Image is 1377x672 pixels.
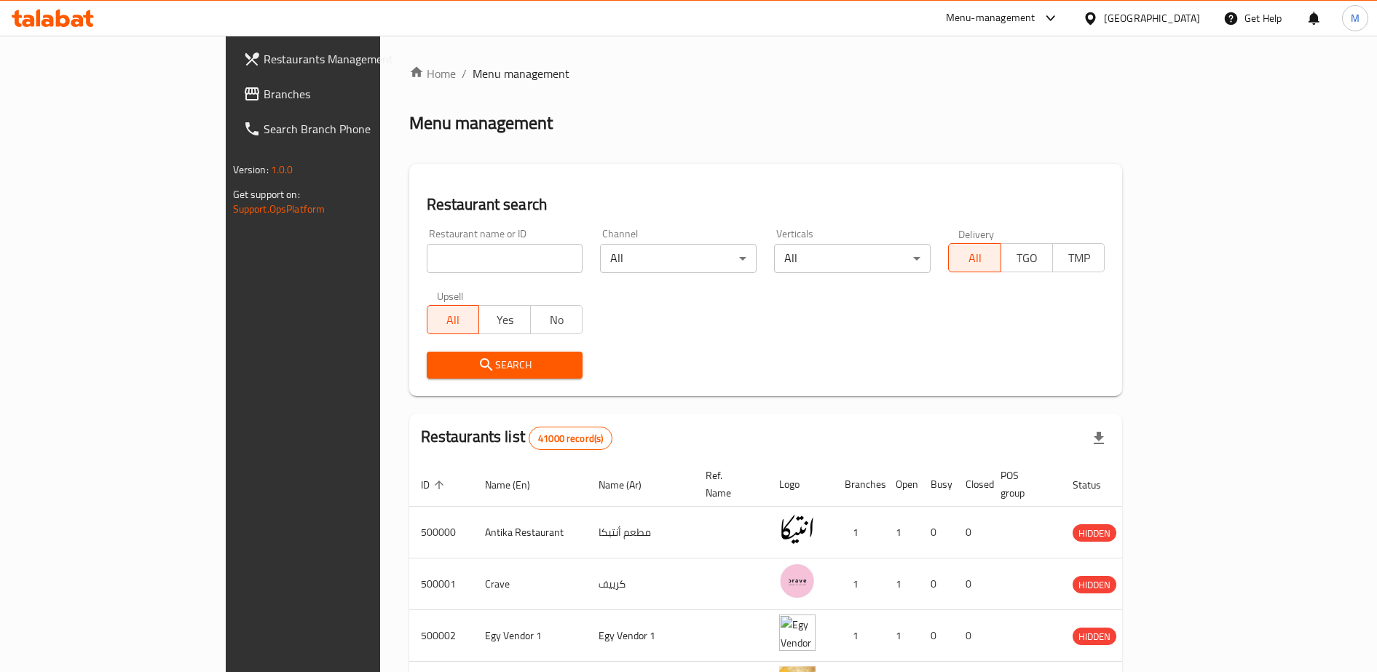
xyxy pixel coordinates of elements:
img: Crave [779,563,816,599]
div: HIDDEN [1073,576,1116,593]
input: Search for restaurant name or ID.. [427,244,583,273]
td: Egy Vendor 1 [473,610,587,662]
th: Logo [768,462,833,507]
div: Menu-management [946,9,1035,27]
td: 0 [954,558,989,610]
span: HIDDEN [1073,577,1116,593]
div: HIDDEN [1073,524,1116,542]
label: Upsell [437,290,464,301]
nav: breadcrumb [409,65,1123,82]
span: All [433,309,473,331]
img: Egy Vendor 1 [779,614,816,651]
a: Restaurants Management [232,41,456,76]
span: Search Branch Phone [264,120,444,138]
td: 1 [833,507,884,558]
td: Egy Vendor 1 [587,610,694,662]
span: TGO [1007,248,1047,269]
span: All [955,248,995,269]
h2: Restaurant search [427,194,1105,216]
button: TMP [1052,243,1105,272]
td: Antika Restaurant [473,507,587,558]
button: Search [427,352,583,379]
th: Branches [833,462,884,507]
span: POS group [1001,467,1043,502]
th: Busy [919,462,954,507]
span: Menu management [473,65,569,82]
span: Get support on: [233,185,300,204]
td: مطعم أنتيكا [587,507,694,558]
li: / [462,65,467,82]
span: Status [1073,476,1120,494]
th: Open [884,462,919,507]
span: Restaurants Management [264,50,444,68]
label: Delivery [958,229,995,239]
button: All [427,305,479,334]
span: Ref. Name [706,467,750,502]
button: All [948,243,1001,272]
span: HIDDEN [1073,525,1116,542]
div: All [600,244,757,273]
td: 1 [884,507,919,558]
td: 1 [884,610,919,662]
div: All [774,244,931,273]
a: Support.OpsPlatform [233,199,325,218]
h2: Restaurants list [421,426,613,450]
button: TGO [1001,243,1053,272]
span: Yes [485,309,525,331]
span: 1.0.0 [271,160,293,179]
span: TMP [1059,248,1099,269]
td: 1 [884,558,919,610]
span: No [537,309,577,331]
span: Branches [264,85,444,103]
span: M [1351,10,1360,26]
td: 0 [919,507,954,558]
td: 0 [919,610,954,662]
span: HIDDEN [1073,628,1116,645]
div: [GEOGRAPHIC_DATA] [1104,10,1200,26]
span: 41000 record(s) [529,432,612,446]
a: Branches [232,76,456,111]
span: ID [421,476,449,494]
th: Closed [954,462,989,507]
span: Name (Ar) [599,476,660,494]
td: 0 [954,507,989,558]
img: Antika Restaurant [779,511,816,548]
div: Total records count [529,427,612,450]
td: 1 [833,558,884,610]
span: Search [438,356,572,374]
div: Export file [1081,421,1116,456]
a: Search Branch Phone [232,111,456,146]
button: No [530,305,583,334]
span: Version: [233,160,269,179]
td: Crave [473,558,587,610]
h2: Menu management [409,111,553,135]
td: كرييف [587,558,694,610]
span: Name (En) [485,476,549,494]
button: Yes [478,305,531,334]
td: 0 [954,610,989,662]
td: 1 [833,610,884,662]
td: 0 [919,558,954,610]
